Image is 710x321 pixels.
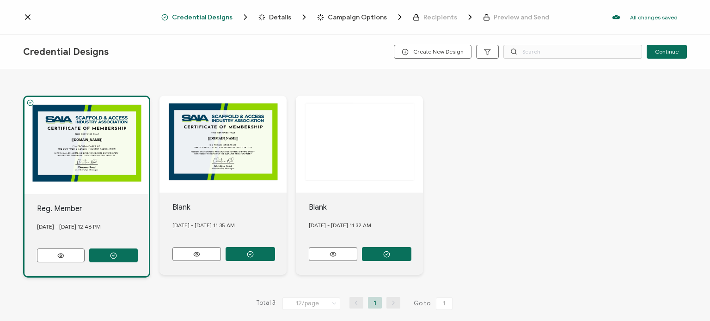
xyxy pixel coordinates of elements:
[655,49,679,55] span: Continue
[282,297,340,310] input: Select
[309,213,423,238] div: [DATE] - [DATE] 11.32 AM
[37,214,149,239] div: [DATE] - [DATE] 12.46 PM
[161,12,250,22] span: Credential Designs
[37,203,149,214] div: Reg. Member
[328,14,387,21] span: Campaign Options
[269,14,291,21] span: Details
[394,45,471,59] button: Create New Design
[647,45,687,59] button: Continue
[172,213,287,238] div: [DATE] - [DATE] 11.35 AM
[161,12,549,22] div: Breadcrumb
[503,45,642,59] input: Search
[317,12,404,22] span: Campaign Options
[172,14,233,21] span: Credential Designs
[309,202,423,213] div: Blank
[413,12,475,22] span: Recipients
[414,297,454,310] span: Go to
[630,14,678,21] p: All changes saved
[368,297,382,309] li: 1
[258,12,309,22] span: Details
[423,14,457,21] span: Recipients
[172,202,287,213] div: Blank
[256,297,275,310] span: Total 3
[494,14,549,21] span: Preview and Send
[23,46,109,58] span: Credential Designs
[483,14,549,21] span: Preview and Send
[402,48,464,55] span: Create New Design
[664,277,710,321] iframe: Chat Widget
